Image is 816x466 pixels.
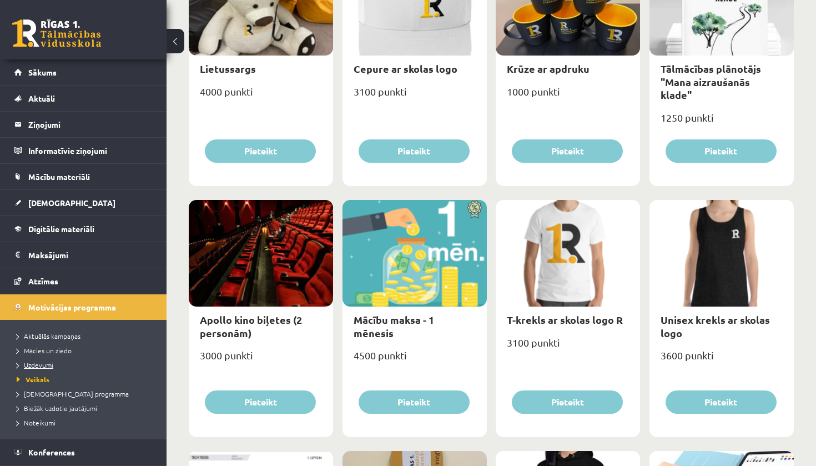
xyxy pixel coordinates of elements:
div: 3100 punkti [496,333,640,361]
a: Mācību materiāli [14,164,153,189]
span: Mācies un ziedo [17,346,72,355]
a: Cepure ar skolas logo [354,62,457,75]
div: 4500 punkti [342,346,487,374]
a: Atzīmes [14,268,153,294]
a: Veikals [17,374,155,384]
button: Pieteikt [359,390,470,414]
legend: Ziņojumi [28,112,153,137]
a: Unisex krekls ar skolas logo [661,313,770,339]
span: Biežāk uzdotie jautājumi [17,404,97,413]
button: Pieteikt [205,139,316,163]
span: Veikals [17,375,49,384]
span: Mācību materiāli [28,172,90,182]
a: Tālmācības plānotājs "Mana aizraušanās klade" [661,62,761,101]
span: Noteikumi [17,418,56,427]
a: Rīgas 1. Tālmācības vidusskola [12,19,101,47]
a: Uzdevumi [17,360,155,370]
div: 1250 punkti [649,108,794,136]
button: Pieteikt [359,139,470,163]
button: Pieteikt [512,139,623,163]
span: Atzīmes [28,276,58,286]
img: Atlaide [462,200,487,219]
button: Pieteikt [666,390,777,414]
a: T-krekls ar skolas logo R [507,313,623,326]
a: Sākums [14,59,153,85]
a: Konferences [14,439,153,465]
div: 3600 punkti [649,346,794,374]
span: Konferences [28,447,75,457]
span: [DEMOGRAPHIC_DATA] programma [17,389,129,398]
a: Apollo kino biļetes (2 personām) [200,313,302,339]
a: Mācību maksa - 1 mēnesis [354,313,434,339]
span: Sākums [28,67,57,77]
span: Aktuāli [28,93,55,103]
a: Biežāk uzdotie jautājumi [17,403,155,413]
a: Informatīvie ziņojumi [14,138,153,163]
span: [DEMOGRAPHIC_DATA] [28,198,115,208]
button: Pieteikt [205,390,316,414]
a: Noteikumi [17,418,155,428]
a: Krūze ar apdruku [507,62,590,75]
a: Lietussargs [200,62,256,75]
a: Aktuāli [14,86,153,111]
button: Pieteikt [512,390,623,414]
a: [DEMOGRAPHIC_DATA] programma [17,389,155,399]
div: 1000 punkti [496,82,640,110]
span: Motivācijas programma [28,302,116,312]
legend: Maksājumi [28,242,153,268]
a: Maksājumi [14,242,153,268]
a: Motivācijas programma [14,294,153,320]
span: Aktuālās kampaņas [17,332,80,340]
a: Digitālie materiāli [14,216,153,242]
a: Aktuālās kampaņas [17,331,155,341]
a: Ziņojumi [14,112,153,137]
span: Uzdevumi [17,360,53,369]
span: Digitālie materiāli [28,224,94,234]
div: 3100 punkti [342,82,487,110]
a: Mācies un ziedo [17,345,155,355]
legend: Informatīvie ziņojumi [28,138,153,163]
a: [DEMOGRAPHIC_DATA] [14,190,153,216]
button: Pieteikt [666,139,777,163]
div: 3000 punkti [189,346,333,374]
div: 4000 punkti [189,82,333,110]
